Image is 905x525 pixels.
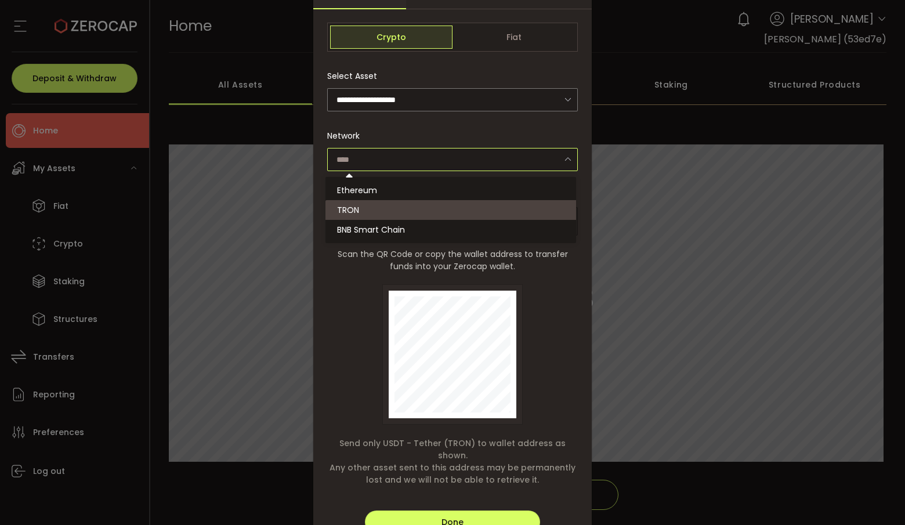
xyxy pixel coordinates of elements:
[327,248,578,273] span: Scan the QR Code or copy the wallet address to transfer funds into your Zerocap wallet.
[847,469,905,525] iframe: Chat Widget
[337,204,359,216] span: TRON
[327,437,578,462] span: Send only USDT - Tether (TRON) to wallet address as shown.
[327,130,367,142] label: Network
[330,26,453,49] span: Crypto
[327,70,384,82] label: Select Asset
[327,462,578,486] span: Any other asset sent to this address may be permanently lost and we will not be able to retrieve it.
[337,184,377,196] span: Ethereum
[337,224,405,236] span: BNB Smart Chain
[453,26,575,49] span: Fiat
